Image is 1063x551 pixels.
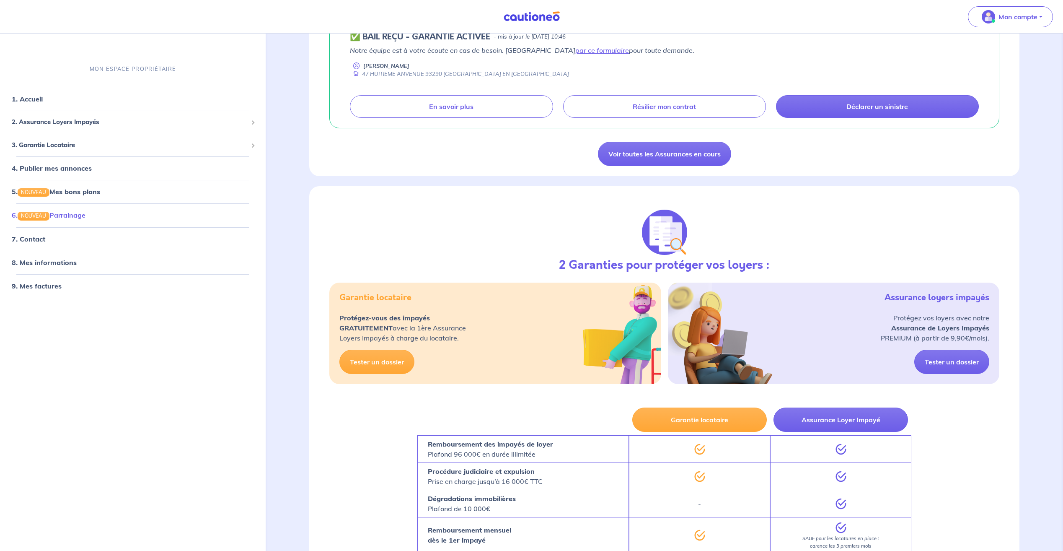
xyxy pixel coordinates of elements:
a: Tester un dossier [339,350,414,374]
p: [PERSON_NAME] [363,62,409,70]
div: 6.NOUVEAUParrainage [3,207,262,224]
div: 4. Publier mes annonces [3,160,262,177]
button: Assurance Loyer Impayé [773,408,908,432]
a: 8. Mes informations [12,258,77,267]
a: Déclarer un sinistre [776,95,979,118]
h5: Assurance loyers impayés [885,293,989,303]
div: 1. Accueil [3,91,262,108]
h3: 2 Garanties pour protéger vos loyers : [559,258,770,273]
strong: Protégez-vous des impayés GRATUITEMENT [339,314,430,332]
div: 2. Assurance Loyers Impayés [3,114,262,131]
p: Mon compte [998,12,1037,22]
img: justif-loupe [642,210,687,255]
a: par ce formulaire [575,46,629,55]
div: 7. Contact [3,231,262,247]
h5: ✅ BAIL REÇU - GARANTIE ACTIVÉE [350,32,490,42]
p: Notre équipe est à votre écoute en cas de besoin. [GEOGRAPHIC_DATA] pour toute demande. [350,45,979,55]
strong: Procédure judiciaire et expulsion [428,467,535,476]
a: Résilier mon contrat [563,95,766,118]
p: Plafond 96 000€ en durée illimitée [428,439,553,459]
img: Cautioneo [500,11,563,22]
button: illu_account_valid_menu.svgMon compte [968,6,1053,27]
strong: Dégradations immobilières [428,494,516,503]
p: Prise en charge jusqu’à 16 000€ TTC [428,466,543,486]
p: En savoir plus [429,102,473,111]
div: - [629,490,770,517]
p: Protégez vos loyers avec notre PREMIUM (à partir de 9,90€/mois). [881,313,989,343]
div: 47 HUITIEME ANVENUE 93290 [GEOGRAPHIC_DATA] EN [GEOGRAPHIC_DATA] [350,70,569,78]
strong: Remboursement mensuel dès le 1er impayé [428,526,511,544]
p: Déclarer un sinistre [846,102,908,111]
em: SAUF pour les locataires en place : carence les 3 premiers mois [802,535,879,549]
a: 4. Publier mes annonces [12,164,92,173]
p: Résilier mon contrat [633,102,696,111]
div: 8. Mes informations [3,254,262,271]
a: 5.NOUVEAUMes bons plans [12,188,100,196]
img: illu_account_valid_menu.svg [982,10,995,23]
a: 1. Accueil [12,95,43,104]
span: 2. Assurance Loyers Impayés [12,118,248,127]
a: En savoir plus [350,95,553,118]
a: 7. Contact [12,235,45,243]
div: state: CONTRACT-VALIDATED, Context: ,MAYBE-CERTIFICATE,,LESSOR-DOCUMENTS,IS-ODEALIM [350,32,979,42]
button: Garantie locataire [632,408,767,432]
a: Voir toutes les Assurances en cours [598,142,731,166]
div: 9. Mes factures [3,278,262,294]
a: 9. Mes factures [12,282,62,290]
div: 3. Garantie Locataire [3,137,262,153]
div: 5.NOUVEAUMes bons plans [3,184,262,200]
p: - mis à jour le [DATE] 10:46 [494,33,566,41]
strong: Assurance de Loyers Impayés [891,324,989,332]
p: MON ESPACE PROPRIÉTAIRE [90,65,176,73]
strong: Remboursement des impayés de loyer [428,440,553,448]
p: Plafond de 10 000€ [428,494,516,514]
a: Tester un dossier [914,350,989,374]
h5: Garantie locataire [339,293,411,303]
span: 3. Garantie Locataire [12,140,248,150]
a: 6.NOUVEAUParrainage [12,211,85,220]
p: avec la 1ère Assurance Loyers Impayés à charge du locataire. [339,313,466,343]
